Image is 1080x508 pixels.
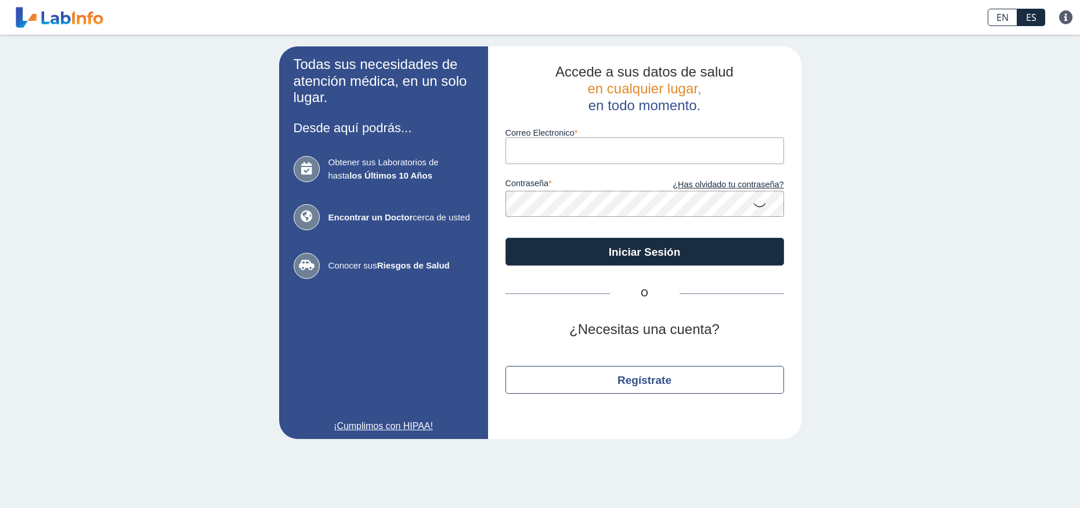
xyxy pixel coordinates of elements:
[645,179,784,191] a: ¿Has olvidado tu contraseña?
[328,212,413,222] b: Encontrar un Doctor
[1017,9,1045,26] a: ES
[328,211,474,224] span: cerca de usted
[505,179,645,191] label: contraseña
[505,321,784,338] h2: ¿Necesitas una cuenta?
[555,64,734,79] span: Accede a sus datos de salud
[349,170,432,180] b: los Últimos 10 Años
[328,259,474,273] span: Conocer sus
[294,419,474,433] a: ¡Cumplimos con HIPAA!
[505,238,784,266] button: Iniciar Sesión
[588,97,700,113] span: en todo momento.
[988,9,1017,26] a: EN
[610,286,680,300] span: O
[377,260,450,270] b: Riesgos de Salud
[294,121,474,135] h3: Desde aquí podrás...
[294,56,474,106] h2: Todas sus necesidades de atención médica, en un solo lugar.
[587,81,701,96] span: en cualquier lugar,
[328,156,474,182] span: Obtener sus Laboratorios de hasta
[505,128,784,137] label: Correo Electronico
[505,366,784,394] button: Regístrate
